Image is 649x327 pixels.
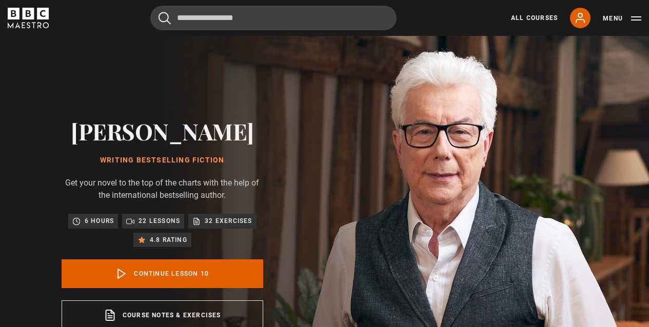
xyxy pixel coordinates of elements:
[150,235,187,245] p: 4.8 rating
[603,13,641,24] button: Toggle navigation
[139,216,180,226] p: 22 lessons
[205,216,252,226] p: 32 exercises
[159,12,171,25] button: Submit the search query
[8,8,49,28] svg: BBC Maestro
[85,216,114,226] p: 6 hours
[62,118,263,144] h2: [PERSON_NAME]
[62,156,263,165] h1: Writing Bestselling Fiction
[62,259,263,288] a: Continue lesson 10
[62,177,263,201] p: Get your novel to the top of the charts with the help of the international bestselling author.
[511,13,558,23] a: All Courses
[150,6,397,30] input: Search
